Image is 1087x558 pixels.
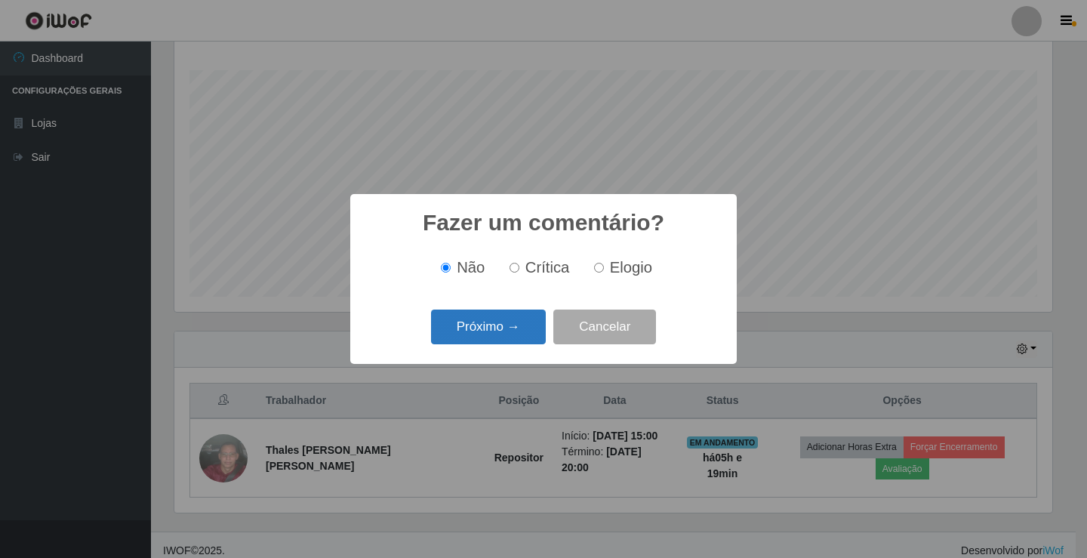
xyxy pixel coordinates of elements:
[457,259,485,276] span: Não
[525,259,570,276] span: Crítica
[553,310,656,345] button: Cancelar
[594,263,604,273] input: Elogio
[441,263,451,273] input: Não
[610,259,652,276] span: Elogio
[510,263,519,273] input: Crítica
[431,310,546,345] button: Próximo →
[423,209,664,236] h2: Fazer um comentário?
